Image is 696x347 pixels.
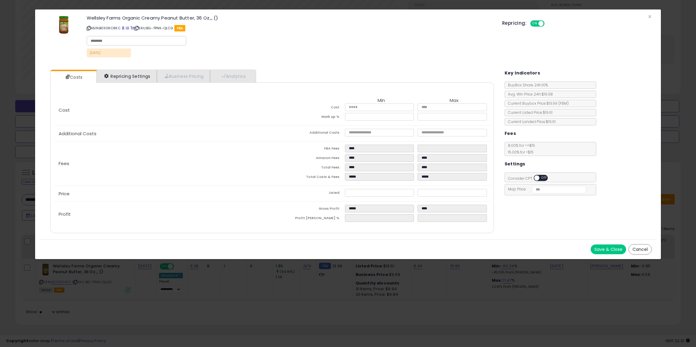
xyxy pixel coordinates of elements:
[591,244,626,254] button: Save & Close
[54,16,72,34] img: 411ayf4LBOL._SL60_.jpg
[648,12,652,21] span: ×
[544,21,553,26] span: OFF
[272,129,345,138] td: Additional Costs
[272,214,345,224] td: Profit [PERSON_NAME] %
[87,49,131,57] p: [DATE]
[505,150,534,155] span: 15.00 % for > $15
[629,244,652,255] button: Cancel
[51,71,96,83] a: Costs
[121,26,125,31] a: BuyBox page
[539,175,549,181] span: OFF
[272,205,345,214] td: Gross Profit
[505,160,525,168] h5: Settings
[558,101,569,106] span: ( FBM )
[272,164,345,173] td: Total Fees
[130,26,134,31] a: Your listing only
[418,98,490,103] th: Max
[531,21,538,26] span: ON
[54,108,272,113] p: Cost
[174,25,186,31] span: FBA
[505,186,586,192] span: Map Price:
[272,113,345,122] td: Mark up %
[157,70,210,82] a: Business Pricing
[505,143,535,155] span: 8.00 % for <= $15
[87,23,493,33] p: ASIN: B01I0KCRKC | SKU: BG-7PN9-QLCG
[505,130,516,137] h5: Fees
[126,26,129,31] a: All offer listings
[272,103,345,113] td: Cost
[345,98,418,103] th: Min
[96,70,157,82] a: Repricing Settings
[87,16,493,20] h3: Wellsley Farms Organic Creamy Peanut Butter, 36 Oz.,, ()
[505,92,553,97] span: Avg. Win Price 24h: $19.98
[505,82,548,88] span: BuyBox Share 24h: 10%
[505,69,540,77] h5: Key Indicators
[272,154,345,164] td: Amazon Fees
[505,119,556,124] span: Current Landed Price: $19.61
[54,212,272,217] p: Profit
[272,145,345,154] td: FBA Fees
[54,191,272,196] p: Price
[505,110,553,115] span: Current Listed Price: $19.61
[210,70,255,82] a: Analytics
[54,131,272,136] p: Additional Costs
[502,21,527,26] h5: Repricing:
[54,161,272,166] p: Fees
[272,189,345,198] td: Listed
[505,101,569,106] span: Current Buybox Price:
[546,101,569,106] span: $13.99
[272,173,345,183] td: Total Costs & Fees
[505,176,556,181] span: Consider CPT:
